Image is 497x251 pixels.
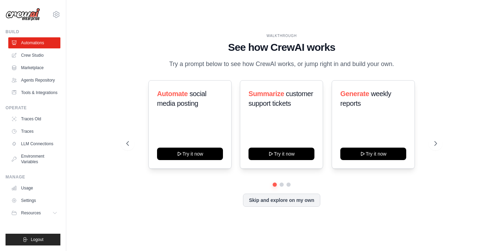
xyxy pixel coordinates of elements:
[21,210,41,216] span: Resources
[6,29,60,35] div: Build
[6,234,60,245] button: Logout
[340,90,369,97] span: Generate
[8,207,60,219] button: Resources
[8,195,60,206] a: Settings
[126,33,437,38] div: WALKTHROUGH
[157,148,223,160] button: Try it now
[8,75,60,86] a: Agents Repository
[166,59,398,69] p: Try a prompt below to see how CrewAI works, or jump right in and build your own.
[243,194,320,207] button: Skip and explore on my own
[6,8,40,21] img: Logo
[157,90,188,97] span: Automate
[8,37,60,48] a: Automations
[8,126,60,137] a: Traces
[8,87,60,98] a: Tools & Integrations
[340,90,391,107] span: weekly reports
[248,148,314,160] button: Try it now
[8,183,60,194] a: Usage
[248,90,284,97] span: Summarize
[6,105,60,111] div: Operate
[8,151,60,167] a: Environment Variables
[126,41,437,54] h1: See how CrewAI works
[8,138,60,149] a: LLM Connections
[8,113,60,124] a: Traces Old
[8,50,60,61] a: Crew Studio
[8,62,60,73] a: Marketplace
[340,148,406,160] button: Try it now
[31,237,43,242] span: Logout
[6,174,60,180] div: Manage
